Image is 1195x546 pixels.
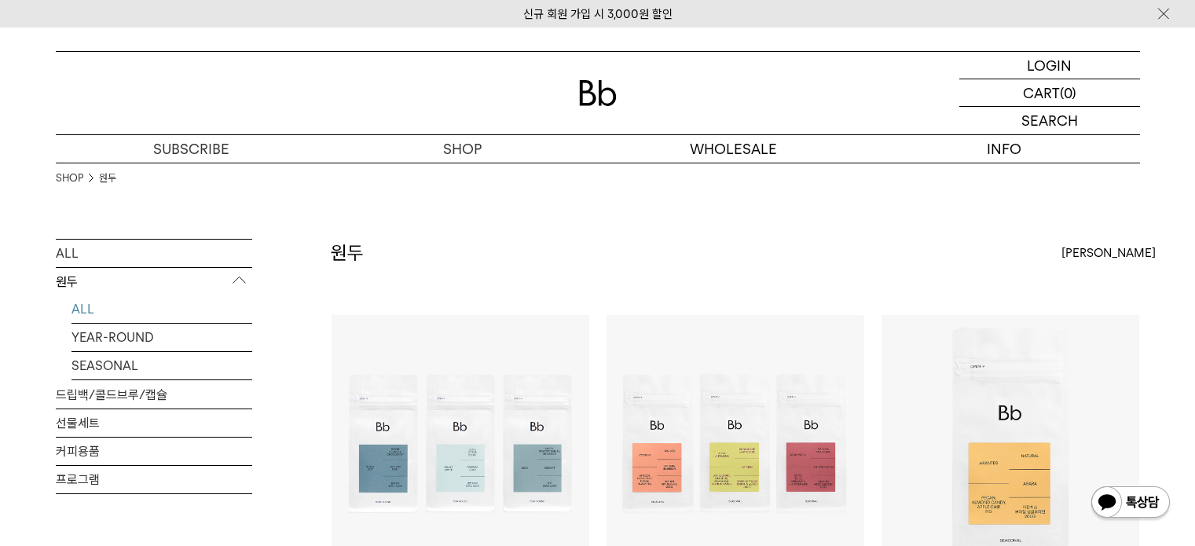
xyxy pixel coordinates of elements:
p: LOGIN [1027,52,1072,79]
p: 원두 [56,268,252,296]
p: CART [1023,79,1060,106]
a: LOGIN [959,52,1140,79]
p: WHOLESALE [598,135,869,163]
a: YEAR-ROUND [71,324,252,351]
a: SHOP [327,135,598,163]
a: 드립백/콜드브루/캡슐 [56,381,252,409]
a: 선물세트 [56,409,252,437]
span: [PERSON_NAME] [1061,244,1156,262]
a: ALL [71,295,252,323]
a: ALL [56,240,252,267]
a: 원두 [99,170,116,186]
a: 신규 회원 가입 시 3,000원 할인 [523,7,673,21]
h2: 원두 [331,240,364,266]
img: 로고 [579,80,617,106]
p: INFO [869,135,1140,163]
a: SHOP [56,170,83,186]
p: (0) [1060,79,1076,106]
a: 커피용품 [56,438,252,465]
a: SEASONAL [71,352,252,379]
p: SEARCH [1021,107,1078,134]
img: 카카오톡 채널 1:1 채팅 버튼 [1090,485,1171,522]
a: 프로그램 [56,466,252,493]
a: CART (0) [959,79,1140,107]
a: SUBSCRIBE [56,135,327,163]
